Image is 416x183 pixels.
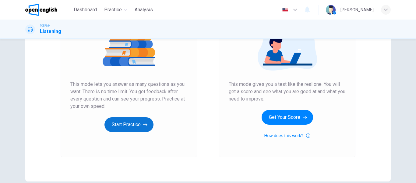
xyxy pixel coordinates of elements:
[70,81,187,110] span: This mode lets you answer as many questions as you want. There is no time limit. You get feedback...
[326,5,336,15] img: Profile picture
[25,4,57,16] img: OpenEnglish logo
[262,110,313,125] button: Get Your Score
[229,81,346,103] span: This mode gives you a test like the real one. You will get a score and see what you are good at a...
[102,4,130,15] button: Practice
[104,6,122,13] span: Practice
[281,8,289,12] img: en
[40,28,61,35] h1: Listening
[264,132,310,139] button: How does this work?
[74,6,97,13] span: Dashboard
[25,4,71,16] a: OpenEnglish logo
[104,117,153,132] button: Start Practice
[340,6,374,13] div: [PERSON_NAME]
[71,4,99,15] button: Dashboard
[132,4,155,15] button: Analysis
[135,6,153,13] span: Analysis
[40,24,50,28] span: TOEFL®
